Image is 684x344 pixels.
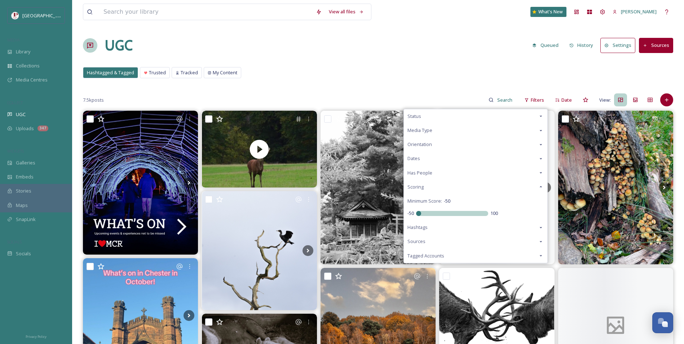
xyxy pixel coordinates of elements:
span: Embeds [16,173,34,180]
button: Open Chat [652,312,673,333]
input: Search your library [100,4,312,20]
span: Uploads [16,125,34,132]
img: download%20(5).png [12,12,19,19]
a: Privacy Policy [26,332,47,340]
span: Dates [407,155,420,162]
span: 100 [490,210,498,217]
span: Date [561,97,572,103]
img: Twenty Five 045 #japanesegarden #japanesegardendesign #japanesegardening #japanesegardensofinstag... [321,111,436,264]
span: 7.5k posts [83,97,104,103]
span: [PERSON_NAME] [621,8,657,15]
span: View: [599,97,611,103]
span: Hashtags [407,224,428,231]
button: History [566,38,597,52]
span: Has People [407,169,432,176]
span: Media Centres [16,76,48,83]
button: Settings [600,38,635,53]
img: Assessing his land. This Cormorant was looking elegant as he scouted across the vast Tatton Park ... [202,191,317,310]
span: Socials [16,250,31,257]
a: Settings [600,38,639,53]
input: Search [494,93,517,107]
video: Red deer at Tatton Park in all their splendour. #photography #tattonpark #reddeer #deer [202,111,317,188]
span: UGC [16,111,26,118]
a: UGC [105,35,133,56]
button: Sources [639,38,673,53]
img: Check out what Manchester has to offer this Autumn for events and experiences! There's something ... [83,111,198,255]
span: Sources [407,238,425,245]
span: Tagged Accounts [407,252,444,259]
span: Media Type [407,127,432,134]
span: -50 [444,198,450,204]
span: Status [407,113,421,120]
span: -50 [407,210,414,217]
span: Maps [16,202,28,209]
a: Queued [529,38,566,52]
span: SnapLink [16,216,36,223]
span: Filters [531,97,544,103]
span: WIDGETS [7,148,24,154]
span: Collections [16,62,40,69]
span: My Content [213,69,237,76]
a: History [566,38,601,52]
span: Galleries [16,159,35,166]
button: Queued [529,38,562,52]
span: Privacy Policy [26,334,47,339]
span: Trusted [149,69,166,76]
span: MEDIA [7,37,20,43]
img: thumbnail [202,111,317,188]
span: [GEOGRAPHIC_DATA] [22,12,68,19]
a: View all files [325,5,367,19]
div: 347 [37,125,48,131]
span: Minimum Score: [407,198,442,204]
img: Impromptu wander at Tatton Park tattonpark 🌳 Gloriously quiet off piste 🙏🏻💚 #tree #fungi #nature ... [558,111,673,264]
span: Stories [16,188,31,194]
span: Orientation [407,141,432,148]
a: What's New [530,7,566,17]
span: Tracked [181,69,198,76]
span: SOCIALS [7,239,22,244]
a: [PERSON_NAME] [609,5,660,19]
span: COLLECT [7,100,23,105]
span: Library [16,48,30,55]
span: Hashtagged & Tagged [87,69,134,76]
span: Scoring [407,184,424,190]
